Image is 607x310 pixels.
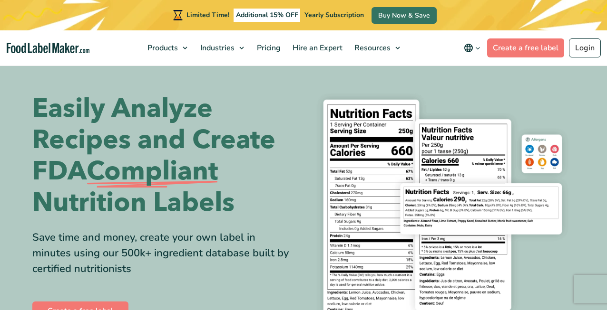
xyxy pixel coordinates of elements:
span: Compliant [87,156,218,187]
span: Products [145,43,179,53]
a: Buy Now & Save [372,7,437,24]
span: Pricing [254,43,282,53]
a: Login [569,38,601,57]
a: Resources [349,30,405,66]
div: Save time and money, create your own label in minutes using our 500k+ ingredient database built b... [32,230,296,277]
a: Create a free label [487,38,564,57]
a: Pricing [251,30,284,66]
span: Hire an Expert [290,43,343,53]
a: Industries [195,30,249,66]
span: Limited Time! [186,10,229,19]
a: Hire an Expert [287,30,346,66]
span: Industries [197,43,235,53]
span: Resources [352,43,392,53]
h1: Easily Analyze Recipes and Create FDA Nutrition Labels [32,93,296,218]
span: Additional 15% OFF [234,9,301,22]
span: Yearly Subscription [304,10,364,19]
a: Products [142,30,192,66]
